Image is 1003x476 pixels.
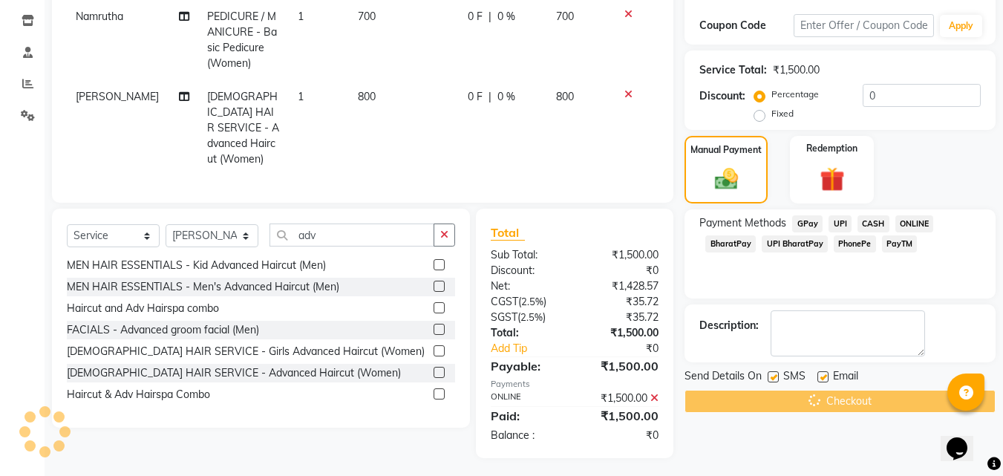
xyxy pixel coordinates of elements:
[575,310,670,325] div: ₹35.72
[358,10,376,23] span: 700
[480,294,575,310] div: ( )
[269,224,434,247] input: Search or Scan
[67,258,326,273] div: MEN HAIR ESSENTIALS - Kid Advanced Haircut (Men)
[67,301,219,316] div: Haircut and Adv Hairspa combo
[699,318,759,333] div: Description:
[480,310,575,325] div: ( )
[67,344,425,359] div: [DEMOGRAPHIC_DATA] HAIR SERVICE - Girls Advanced Haircut (Women)
[771,107,794,120] label: Fixed
[480,341,590,356] a: Add Tip
[699,18,793,33] div: Coupon Code
[705,235,756,252] span: BharatPay
[575,325,670,341] div: ₹1,500.00
[857,215,889,232] span: CASH
[575,247,670,263] div: ₹1,500.00
[480,407,575,425] div: Paid:
[480,391,575,406] div: ONLINE
[521,296,543,307] span: 2.5%
[792,215,823,232] span: GPay
[298,90,304,103] span: 1
[794,14,934,37] input: Enter Offer / Coupon Code
[491,225,525,241] span: Total
[520,311,543,323] span: 2.5%
[489,9,491,25] span: |
[67,365,401,381] div: [DEMOGRAPHIC_DATA] HAIR SERVICE - Advanced Haircut (Women)
[829,215,852,232] span: UPI
[882,235,918,252] span: PayTM
[685,368,762,387] span: Send Details On
[480,247,575,263] div: Sub Total:
[67,387,210,402] div: Haircut & Adv Hairspa Combo
[895,215,934,232] span: ONLINE
[575,263,670,278] div: ₹0
[773,62,820,78] div: ₹1,500.00
[76,10,123,23] span: Namrutha
[575,407,670,425] div: ₹1,500.00
[941,417,988,461] iframe: chat widget
[468,89,483,105] span: 0 F
[699,215,786,231] span: Payment Methods
[67,279,339,295] div: MEN HAIR ESSENTIALS - Men's Advanced Haircut (Men)
[491,310,517,324] span: SGST
[207,10,277,70] span: PEDICURE / MANICURE - Basic Pedicure (Women)
[834,235,876,252] span: PhonePe
[762,235,828,252] span: UPI BharatPay
[497,89,515,105] span: 0 %
[699,62,767,78] div: Service Total:
[690,143,762,157] label: Manual Payment
[575,294,670,310] div: ₹35.72
[575,278,670,294] div: ₹1,428.57
[833,368,858,387] span: Email
[480,278,575,294] div: Net:
[207,90,279,166] span: [DEMOGRAPHIC_DATA] HAIR SERVICE - Advanced Haircut (Women)
[575,391,670,406] div: ₹1,500.00
[575,428,670,443] div: ₹0
[491,295,518,308] span: CGST
[575,357,670,375] div: ₹1,500.00
[783,368,806,387] span: SMS
[556,90,574,103] span: 800
[358,90,376,103] span: 800
[812,164,852,195] img: _gift.svg
[298,10,304,23] span: 1
[591,341,670,356] div: ₹0
[699,88,745,104] div: Discount:
[491,378,659,391] div: Payments
[468,9,483,25] span: 0 F
[497,9,515,25] span: 0 %
[489,89,491,105] span: |
[480,263,575,278] div: Discount:
[67,322,259,338] div: FACIALS - Advanced groom facial (Men)
[480,357,575,375] div: Payable:
[771,88,819,101] label: Percentage
[708,166,745,192] img: _cash.svg
[76,90,159,103] span: [PERSON_NAME]
[806,142,857,155] label: Redemption
[480,428,575,443] div: Balance :
[940,15,982,37] button: Apply
[480,325,575,341] div: Total:
[556,10,574,23] span: 700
